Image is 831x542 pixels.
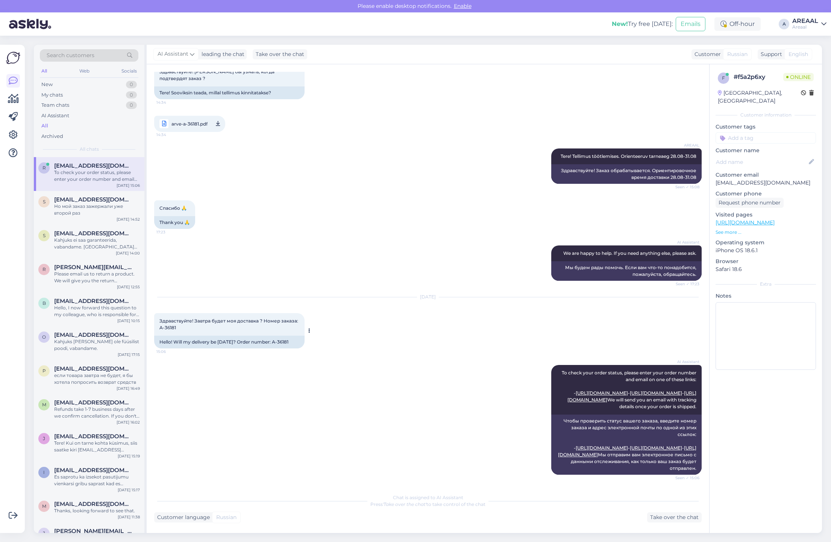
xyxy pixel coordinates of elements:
p: [EMAIL_ADDRESS][DOMAIN_NAME] [716,179,816,187]
div: Web [78,66,91,76]
div: Take over the chat [647,512,702,522]
p: Visited pages [716,211,816,219]
p: Notes [716,292,816,300]
span: roland.taklai@gmail.com [54,264,132,271]
input: Add name [716,158,807,166]
span: Search customers [47,51,94,59]
div: New [41,81,53,88]
div: Но мой заказ зажержали уже второй раз [54,203,140,216]
div: All [41,122,48,130]
div: Socials [120,66,138,76]
div: [DATE] 14:00 [116,250,140,256]
div: Customer [691,50,721,58]
a: [URL][DOMAIN_NAME] [716,219,775,226]
div: Kahjuks ei saa garanteerida, vabandame. [GEOGRAPHIC_DATA] kuni 7 tööpäeva [54,237,140,250]
span: janis.lember@mail.ee [54,528,132,534]
div: [DATE] 12:55 [117,284,140,290]
div: Tere! Sooviksin teada, millal tellimus kinnitatakse? [154,86,305,99]
div: [DATE] 15:17 [118,487,140,493]
span: shukurovumid859@gmail.com [54,196,132,203]
div: Try free [DATE]: [612,20,673,29]
i: 'Take over the chat' [383,501,426,507]
span: Seen ✓ 15:06 [671,475,699,481]
span: 15:06 [156,349,185,354]
button: Emails [676,17,705,31]
p: Customer phone [716,190,816,198]
a: [URL][DOMAIN_NAME] [576,445,628,451]
div: Take over the chat [253,49,307,59]
span: To check your order status, please enter your order number and email on one of these links: - - -... [562,370,698,409]
div: Extra [716,281,816,288]
span: Russian [727,50,748,58]
p: Customer name [716,147,816,154]
p: Customer email [716,171,816,179]
span: Russian [216,513,237,521]
span: r [42,165,46,171]
div: [DATE] 10:15 [117,318,140,324]
span: Enable [452,3,474,9]
p: Customer tags [716,123,816,131]
div: [DATE] 16:49 [117,386,140,391]
span: f [722,75,725,81]
b: New! [612,20,628,27]
div: Здравствуйте! Заказ обрабатывается. Ориентировочное время доставки 28.08-31.08 [551,164,702,184]
div: [DATE] 11:38 [118,514,140,520]
span: AI Assistant [671,359,699,365]
div: All [40,66,49,76]
div: 0 [126,101,137,109]
div: Kahjuks [PERSON_NAME] ole füüsilist poodi, vabandame. [54,338,140,352]
span: jakob.puu@gmail.com [54,433,132,440]
div: Hello, I now forward this question to my colleague, who is responsible for this. The reply will b... [54,304,140,318]
div: Request phone number [716,198,784,208]
p: Operating system [716,239,816,247]
div: Hello! Will my delivery be [DATE]? Order number: A-36181 [154,336,305,348]
span: 14:34 [156,100,185,105]
div: 0 [126,81,137,88]
div: [DATE] 15:06 [117,183,140,188]
span: arve-a-36181.pdf [171,119,208,129]
div: Мы будем рады помочь. Если вам что-то понадобится, пожалуйста, обращайтесь. [551,261,702,281]
span: We are happy to help. If you need anything else, please ask. [563,250,696,256]
span: o [42,334,46,340]
div: Чтобы проверить статус вашего заказа, введите номер заказа и адрес электронной почты по одной из ... [551,415,702,475]
div: [DATE] 15:19 [118,453,140,459]
div: [DATE] 14:52 [117,216,140,222]
span: mehmetttoral@yahoo.com [54,501,132,507]
div: Es saprotu ka izsekot pasutijumu vienkarsi gribu saprast kad es [PERSON_NAME] sanemsu beidzot bij... [54,474,140,487]
input: Add a tag [716,132,816,144]
span: b [42,300,46,306]
span: bagamen323232@icloud.com [54,298,132,304]
div: leading the chat [199,50,244,58]
span: m [42,503,46,509]
span: s [43,233,45,238]
span: Tere! Tellimus töötlemises. Orienteeruv tarneaeg 28.08-31.08 [561,153,696,159]
span: ints2005@inbox.lv [54,467,132,474]
div: Tere! Kui on tarne kohta küsimus, siis saatke kiri [EMAIL_ADDRESS][DOMAIN_NAME] [54,440,140,453]
span: 14:34 [156,130,185,139]
a: [URL][DOMAIN_NAME] [630,390,682,396]
div: если товара завтра не будет, я бы хотела попросить возврат средств [54,372,140,386]
span: pkondrat934@gmail.com [54,365,132,372]
span: p [42,368,46,374]
span: j [43,436,45,441]
div: Areaal [792,24,818,30]
div: Thank you 🙏 [154,216,195,229]
div: Please email us to return a product. We will give you the return instructions and address. [54,271,140,284]
span: olgaorav@gmai.com [54,332,132,338]
span: r [42,266,46,272]
div: Support [758,50,782,58]
div: Archived [41,133,63,140]
div: [DATE] 17:15 [118,352,140,357]
span: Seen ✓ 15:08 [671,184,699,190]
span: i [43,469,45,475]
span: English [789,50,808,58]
span: All chats [80,146,99,153]
span: s [43,199,45,204]
div: Thanks, looking forward to see that. [54,507,140,514]
div: AREAAL [792,18,818,24]
div: [DATE] [154,294,702,300]
a: [URL][DOMAIN_NAME] [576,390,628,396]
span: 17:23 [156,229,185,235]
div: Customer language [154,513,210,521]
div: # f5a2p6xy [734,73,783,82]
